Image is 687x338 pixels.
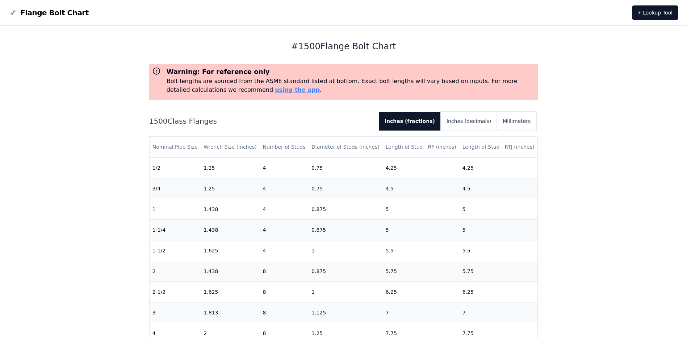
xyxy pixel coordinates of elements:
[460,157,538,178] td: 4.25
[383,240,460,261] td: 5.5
[460,240,538,261] td: 5.5
[460,261,538,281] td: 5.75
[260,199,309,219] td: 4
[460,178,538,199] td: 4.5
[201,157,260,178] td: 1.25
[260,240,309,261] td: 4
[149,116,373,126] h2: 1500 Class Flanges
[260,281,309,302] td: 8
[309,302,383,323] td: 1.125
[275,86,320,93] a: using the app
[260,157,309,178] td: 4
[9,8,89,18] a: Flange Bolt Chart LogoFlange Bolt Chart
[632,5,678,20] a: ⚡ Lookup Tool
[150,199,201,219] td: 1
[201,137,260,157] th: Wrench Size (inches)
[20,8,89,18] span: Flange Bolt Chart
[309,240,383,261] td: 1
[383,261,460,281] td: 5.75
[9,8,17,17] img: Flange Bolt Chart Logo
[379,112,441,131] button: Inches (fractions)
[150,178,201,199] td: 3/4
[309,137,383,157] th: Diameter of Studs (inches)
[309,281,383,302] td: 1
[383,178,460,199] td: 4.5
[309,219,383,240] td: 0.875
[149,41,538,52] h1: # 1500 Flange Bolt Chart
[460,302,538,323] td: 7
[309,157,383,178] td: 0.75
[201,199,260,219] td: 1.438
[260,178,309,199] td: 4
[309,199,383,219] td: 0.875
[260,219,309,240] td: 4
[150,157,201,178] td: 1/2
[383,219,460,240] td: 5
[383,137,460,157] th: Length of Stud - RF (inches)
[460,199,538,219] td: 5
[383,157,460,178] td: 4.25
[383,302,460,323] td: 7
[309,261,383,281] td: 0.875
[460,281,538,302] td: 6.25
[460,219,538,240] td: 5
[201,261,260,281] td: 1.438
[167,67,535,77] h3: Warning: For reference only
[497,112,536,131] button: Millimeters
[201,219,260,240] td: 1.438
[150,281,201,302] td: 2-1/2
[150,240,201,261] td: 1-1/2
[201,178,260,199] td: 1.25
[383,281,460,302] td: 6.25
[260,261,309,281] td: 8
[309,178,383,199] td: 0.75
[167,77,535,94] p: Bolt lengths are sourced from the ASME standard listed at bottom. Exact bolt lengths will vary ba...
[150,302,201,323] td: 3
[150,219,201,240] td: 1-1/4
[441,112,497,131] button: Inches (decimals)
[201,281,260,302] td: 1.625
[460,137,538,157] th: Length of Stud - RTJ (inches)
[150,261,201,281] td: 2
[201,240,260,261] td: 1.625
[260,137,309,157] th: Number of Studs
[383,199,460,219] td: 5
[260,302,309,323] td: 8
[201,302,260,323] td: 1.813
[150,137,201,157] th: Nominal Pipe Size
